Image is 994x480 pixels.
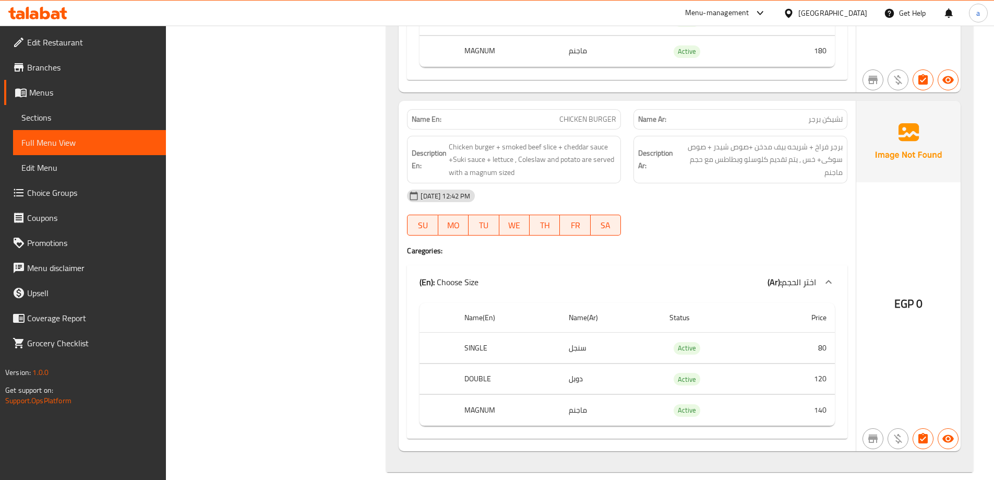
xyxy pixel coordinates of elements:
span: اختر الحجم [782,274,816,290]
strong: Description En: [412,147,447,172]
button: Purchased item [888,69,908,90]
th: MAGNUM [456,395,560,426]
img: Ae5nvW7+0k+MAAAAAElFTkSuQmCC [856,101,961,182]
div: Active [674,404,700,417]
b: (Ar): [768,274,782,290]
button: Purchased item [888,428,908,449]
span: Menu disclaimer [27,262,158,274]
strong: Description Ar: [638,147,673,172]
span: Active [674,373,700,385]
span: EGP [894,294,914,314]
td: ماجنم [560,395,661,426]
span: Coverage Report [27,312,158,324]
p: Choose Size [420,276,478,288]
a: Branches [4,55,166,80]
a: Support.OpsPlatform [5,394,71,407]
a: Edit Menu [13,155,166,180]
span: [DATE] 12:42 PM [416,191,474,201]
a: Edit Restaurant [4,30,166,55]
span: TU [473,218,495,233]
div: [GEOGRAPHIC_DATA] [798,7,867,19]
span: FR [564,218,586,233]
table: choices table [420,303,835,426]
span: Active [674,45,700,57]
th: Name(En) [456,303,560,333]
div: (En): Choose Size(Ar):اختر الحجم [407,265,847,299]
span: Active [674,342,700,354]
th: MAGNUM [456,36,560,67]
button: WE [499,215,530,236]
button: Available [938,428,959,449]
a: Menus [4,80,166,105]
span: a [976,7,980,19]
span: تشيكن برجر [808,114,843,125]
button: Available [938,69,959,90]
a: Sections [13,105,166,130]
a: Promotions [4,230,166,255]
span: SU [412,218,434,233]
b: (En): [420,274,435,290]
a: Grocery Checklist [4,331,166,356]
button: SA [591,215,621,236]
span: Branches [27,61,158,74]
td: سنجل [560,333,661,364]
span: Promotions [27,237,158,249]
span: Upsell [27,287,158,299]
a: Choice Groups [4,180,166,205]
span: 1.0.0 [32,366,49,379]
button: Not branch specific item [863,428,883,449]
span: Full Menu View [21,136,158,149]
button: FR [560,215,590,236]
span: Active [674,404,700,416]
span: CHICKEN BURGER [559,114,616,125]
h4: Caregories: [407,245,847,256]
th: SINGLE [456,333,560,364]
button: TU [469,215,499,236]
span: WE [504,218,525,233]
button: TH [530,215,560,236]
span: Sections [21,111,158,124]
span: Menus [29,86,158,99]
strong: Name Ar: [638,114,666,125]
strong: Name En: [412,114,441,125]
td: 120 [765,364,835,394]
div: Active [674,45,700,58]
a: Coverage Report [4,306,166,331]
span: TH [534,218,556,233]
span: Grocery Checklist [27,337,158,349]
span: Edit Restaurant [27,36,158,49]
td: 80 [765,333,835,364]
button: MO [438,215,469,236]
span: Choice Groups [27,186,158,199]
span: Chicken burger + smoked beef slice + cheddar sauce +Suki sauce + lettuce , Coleslaw and potato ar... [449,141,616,179]
td: دوبل [560,364,661,394]
span: SA [595,218,617,233]
span: برجر فراخ + شريحه بيف مدخن +صوص شيدر + صوص سوكى+ خس , يتم تقديم كلوسلو وبطاطس مع حجم ماجنم [675,141,843,179]
span: Coupons [27,212,158,224]
th: Price [765,303,835,333]
th: DOUBLE [456,364,560,394]
a: Full Menu View [13,130,166,155]
button: Has choices [913,428,933,449]
td: 180 [765,36,835,67]
a: Menu disclaimer [4,255,166,280]
span: MO [442,218,464,233]
a: Coupons [4,205,166,230]
th: Status [661,303,765,333]
div: Menu-management [685,7,749,19]
td: ماجنم [560,36,661,67]
span: 0 [916,294,923,314]
td: 140 [765,395,835,426]
button: SU [407,215,438,236]
th: Name(Ar) [560,303,661,333]
span: Edit Menu [21,161,158,174]
span: Get support on: [5,383,53,397]
span: Version: [5,366,31,379]
a: Upsell [4,280,166,306]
